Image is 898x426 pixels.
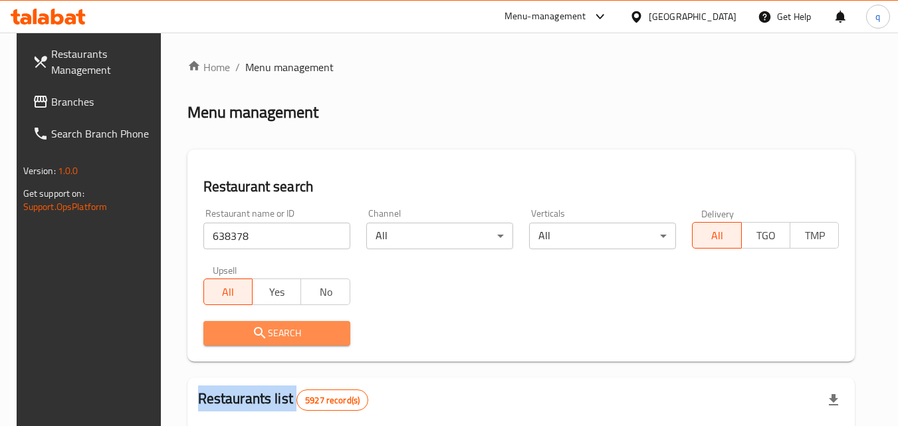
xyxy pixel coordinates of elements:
span: Menu management [245,59,334,75]
span: No [306,282,344,302]
button: All [692,222,741,249]
span: Search [214,325,340,342]
a: Branches [22,86,167,118]
span: 5927 record(s) [297,394,368,407]
a: Support.OpsPlatform [23,198,108,215]
span: TMP [796,226,834,245]
div: Export file [818,384,849,416]
span: Version: [23,162,56,179]
div: All [529,223,676,249]
button: No [300,278,350,305]
a: Search Branch Phone [22,118,167,150]
div: All [366,223,513,249]
div: Total records count [296,389,368,411]
button: Yes [252,278,301,305]
span: Yes [258,282,296,302]
span: Search Branch Phone [51,126,156,142]
span: Restaurants Management [51,46,156,78]
h2: Restaurants list [198,389,369,411]
label: Upsell [213,265,237,274]
span: Get support on: [23,185,84,202]
a: Restaurants Management [22,38,167,86]
span: TGO [747,226,785,245]
span: Branches [51,94,156,110]
span: q [875,9,880,24]
li: / [235,59,240,75]
span: All [209,282,247,302]
button: TMP [790,222,839,249]
div: Menu-management [505,9,586,25]
a: Home [187,59,230,75]
input: Search for restaurant name or ID.. [203,223,350,249]
span: 1.0.0 [58,162,78,179]
button: Search [203,321,350,346]
span: All [698,226,736,245]
div: [GEOGRAPHIC_DATA] [649,9,736,24]
button: TGO [741,222,790,249]
label: Delivery [701,209,734,218]
h2: Restaurant search [203,177,840,197]
h2: Menu management [187,102,318,123]
nav: breadcrumb [187,59,855,75]
button: All [203,278,253,305]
